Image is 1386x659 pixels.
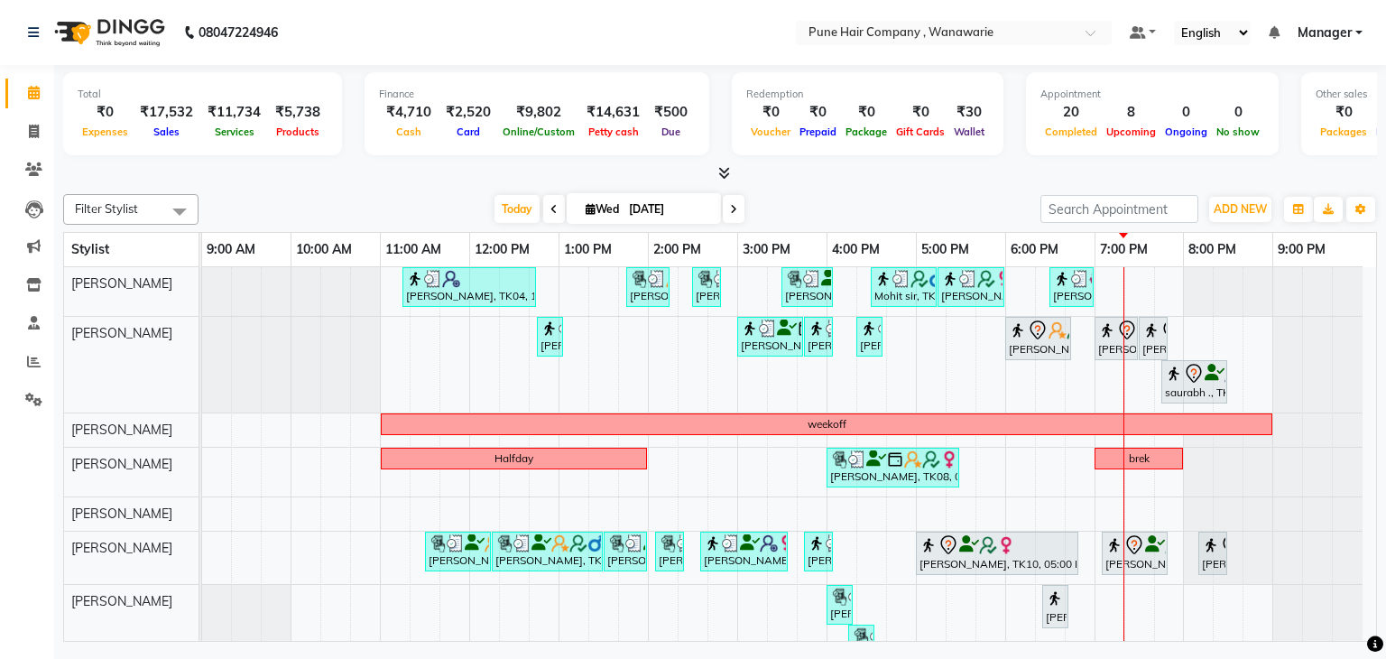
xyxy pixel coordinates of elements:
div: ₹4,710 [379,102,439,123]
a: 9:00 PM [1273,237,1330,263]
div: [PERSON_NAME], TK10, 05:00 PM-06:50 PM, Hair Colour - Inoa Touch-up (Upto 2 Inches) [918,534,1076,572]
div: brek [1129,450,1150,467]
span: Due [657,125,685,138]
div: [PERSON_NAME] c, TK13, 02:35 PM-03:35 PM, Haircuts, - By Senior Stylist [702,534,786,569]
div: [PERSON_NAME], TK14, 06:30 PM-07:00 PM, Haircuts, - Girls (Below 12 years/ Undergraduates - Below... [1051,270,1092,304]
div: 20 [1040,102,1102,123]
div: [PERSON_NAME], TK08, 04:00 PM-05:30 PM, Pedicure - Pedicure AVL Deep moisturizing [828,450,957,485]
span: Stylist [71,241,109,257]
span: Ongoing [1160,125,1212,138]
div: [PERSON_NAME] M, TK07, 05:15 PM-06:00 PM, Haircuts, - By Master Stylist [939,270,1003,304]
div: ₹30 [949,102,989,123]
div: Finance [379,87,695,102]
span: [PERSON_NAME] [71,325,172,341]
div: ₹2,520 [439,102,498,123]
div: Total [78,87,328,102]
div: ₹11,734 [200,102,268,123]
span: [PERSON_NAME] [71,540,172,556]
span: Cash [392,125,426,138]
span: Upcoming [1102,125,1160,138]
div: [PERSON_NAME] D, TK06, 08:10 PM-08:30 PM, [DEMOGRAPHIC_DATA] [PERSON_NAME] Shaving/ [PERSON_NAME]... [1200,534,1225,572]
div: ₹5,738 [268,102,328,123]
span: Wallet [949,125,989,138]
div: ₹0 [841,102,892,123]
span: Prepaid [795,125,841,138]
div: [PERSON_NAME], TK11, 06:25 PM-06:35 PM, Skin Services - Threading Face ( Eyebrow/ Upper lip/Chin/... [1044,588,1067,626]
div: [PERSON_NAME] S, TK16, 04:20 PM-04:30 PM, Add_Hair Wash Classic [858,320,881,354]
span: [PERSON_NAME] [71,506,172,522]
span: Sales [149,125,184,138]
div: [PERSON_NAME], TK02, 01:30 PM-02:00 PM, [DEMOGRAPHIC_DATA] Head Massage (30 mins) [605,534,645,569]
span: [PERSON_NAME] [71,275,172,292]
a: 11:00 AM [381,237,446,263]
a: 1:00 PM [559,237,616,263]
div: [PERSON_NAME], TK03, 02:30 PM-02:50 PM, Add_Hairwash Medium [694,270,719,304]
div: 0 [1212,102,1264,123]
span: Completed [1040,125,1102,138]
span: Products [272,125,324,138]
div: [PERSON_NAME], TK15, 03:45 PM-04:05 PM, Hairwash Medium [806,534,831,569]
span: [PERSON_NAME] [71,422,172,438]
img: logo [46,7,170,58]
span: Petty cash [584,125,643,138]
div: saurabh ., TK17, 07:45 PM-08:30 PM, [DEMOGRAPHIC_DATA] Haircut By Senior Stylist [1163,363,1225,401]
a: 8:00 PM [1184,237,1241,263]
div: 0 [1160,102,1212,123]
span: Manager [1298,23,1352,42]
span: Expenses [78,125,133,138]
div: Appointment [1040,87,1264,102]
div: weekoff [808,416,846,432]
div: [PERSON_NAME], TK11, 07:30 PM-07:50 PM, Add_Hairwash Medium [1141,320,1166,357]
div: [PERSON_NAME] S, TK16, 03:45 PM-04:05 PM, [DEMOGRAPHIC_DATA] [PERSON_NAME] Shaving/ [PERSON_NAME]... [806,320,831,354]
div: ₹500 [647,102,695,123]
button: ADD NEW [1209,197,1271,222]
span: Card [452,125,485,138]
a: 4:00 PM [827,237,884,263]
span: Package [841,125,892,138]
a: 6:00 PM [1006,237,1063,263]
div: ₹17,532 [133,102,200,123]
div: 8 [1102,102,1160,123]
input: Search Appointment [1040,195,1198,223]
span: Filter Stylist [75,201,138,216]
div: [PERSON_NAME], TK01, 03:30 PM-04:05 PM, Hairwash Short [783,270,831,304]
div: ₹0 [1316,102,1372,123]
div: [PERSON_NAME], TK03, 01:45 PM-02:15 PM, BlowDry Medium [628,270,668,304]
div: ₹0 [795,102,841,123]
div: ₹14,631 [579,102,647,123]
span: [PERSON_NAME] [71,456,172,472]
span: Today [494,195,540,223]
span: Wed [581,202,624,216]
span: Gift Cards [892,125,949,138]
a: 12:00 PM [470,237,534,263]
div: ₹0 [746,102,795,123]
span: Voucher [746,125,795,138]
a: 10:00 AM [291,237,356,263]
span: No show [1212,125,1264,138]
div: [PERSON_NAME], TK15, 04:00 PM-04:10 PM, Skin Services - Threading Face ( Eyebrow/ Upper lip/Chin/... [828,588,851,622]
input: 2025-09-03 [624,196,714,223]
div: [PERSON_NAME] S, TK16, 03:00 PM-03:45 PM, [DEMOGRAPHIC_DATA] Haircut By Senior Stylist [739,320,801,354]
span: Packages [1316,125,1372,138]
div: Halfday [494,450,533,467]
div: [PERSON_NAME], TK02, 12:15 PM-01:30 PM, [DEMOGRAPHIC_DATA] Hair Colour - Inoa Global Colour (incl... [494,534,601,569]
span: Services [210,125,259,138]
div: Mohit sir, TK05, 04:30 PM-05:15 PM, [DEMOGRAPHIC_DATA] Haircut By Senior Stylist [873,270,935,304]
div: [PERSON_NAME], TK12, 06:00 PM-06:45 PM, Hair Treatments - Hair Treatment Care (Hydrating/ Purifyi... [1007,320,1069,357]
div: [PERSON_NAME], TK02, 02:05 PM-02:25 PM, [DEMOGRAPHIC_DATA] [PERSON_NAME] Shaving/ [PERSON_NAME] T... [657,534,682,569]
a: 3:00 PM [738,237,795,263]
span: [PERSON_NAME] [71,593,172,609]
div: Redemption [746,87,989,102]
div: [PERSON_NAME], TK09, 12:45 PM-12:55 PM, [DEMOGRAPHIC_DATA] Hair Wash Classic [539,320,561,354]
a: 9:00 AM [202,237,260,263]
div: [PERSON_NAME], TK06, 07:05 PM-07:50 PM, [DEMOGRAPHIC_DATA] Haircut By Senior Stylist [1104,534,1166,572]
div: [PERSON_NAME], TK02, 11:30 AM-12:15 PM, [DEMOGRAPHIC_DATA] Haircut By Senior Stylist [427,534,489,569]
a: 5:00 PM [917,237,974,263]
div: [PERSON_NAME], TK11, 07:00 PM-07:30 PM, BlowDry Medium [1096,320,1136,357]
span: Online/Custom [498,125,579,138]
a: 7:00 PM [1095,237,1152,263]
b: 08047224946 [199,7,278,58]
div: ₹0 [892,102,949,123]
span: ADD NEW [1214,202,1267,216]
div: ₹9,802 [498,102,579,123]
